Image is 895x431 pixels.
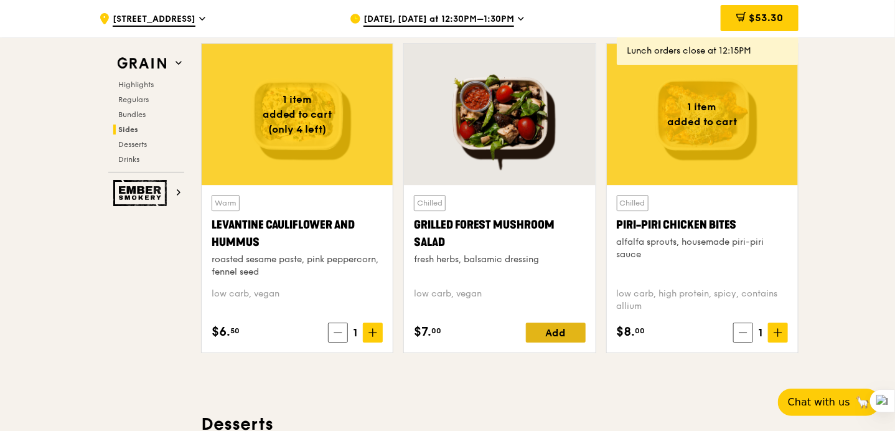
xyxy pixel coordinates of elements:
span: $6. [212,323,230,341]
div: low carb, high protein, spicy, contains allium [617,288,788,313]
span: 00 [431,326,441,336]
span: 00 [635,326,645,336]
span: Desserts [118,140,147,149]
img: Ember Smokery web logo [113,180,171,206]
span: Sides [118,125,138,134]
div: low carb, vegan [414,288,585,313]
div: Levantine Cauliflower and Hummus [212,216,383,251]
span: Drinks [118,155,139,164]
div: roasted sesame paste, pink peppercorn, fennel seed [212,253,383,278]
div: Lunch orders close at 12:15PM [627,45,789,57]
img: Grain web logo [113,52,171,75]
div: alfalfa sprouts, housemade piri-piri sauce [617,236,788,261]
div: Chilled [617,195,649,211]
div: Warm [212,195,240,211]
div: Piri-piri Chicken Bites [617,216,788,234]
span: [DATE], [DATE] at 12:30PM–1:30PM [363,13,514,27]
span: $53.30 [749,12,783,24]
div: Add [526,323,586,343]
span: Regulars [118,95,149,104]
span: Bundles [118,110,146,119]
span: 1 [348,324,363,341]
span: Highlights [118,80,154,89]
span: 1 [753,324,768,341]
span: Chat with us [788,395,850,410]
span: 50 [230,326,240,336]
div: fresh herbs, balsamic dressing [414,253,585,266]
div: Grilled Forest Mushroom Salad [414,216,585,251]
span: $8. [617,323,635,341]
span: 🦙 [855,395,870,410]
span: $7. [414,323,431,341]
div: Chilled [414,195,446,211]
div: low carb, vegan [212,288,383,313]
button: Chat with us🦙 [778,389,880,416]
span: [STREET_ADDRESS] [113,13,195,27]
